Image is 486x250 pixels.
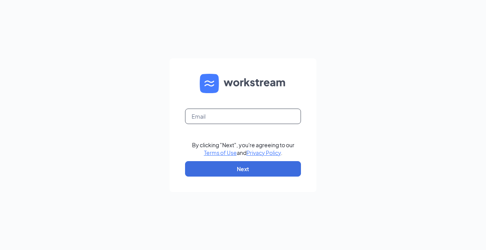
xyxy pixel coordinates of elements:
[204,149,237,156] a: Terms of Use
[185,109,301,124] input: Email
[185,161,301,177] button: Next
[246,149,281,156] a: Privacy Policy
[192,141,294,156] div: By clicking "Next", you're agreeing to our and .
[200,74,286,93] img: WS logo and Workstream text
